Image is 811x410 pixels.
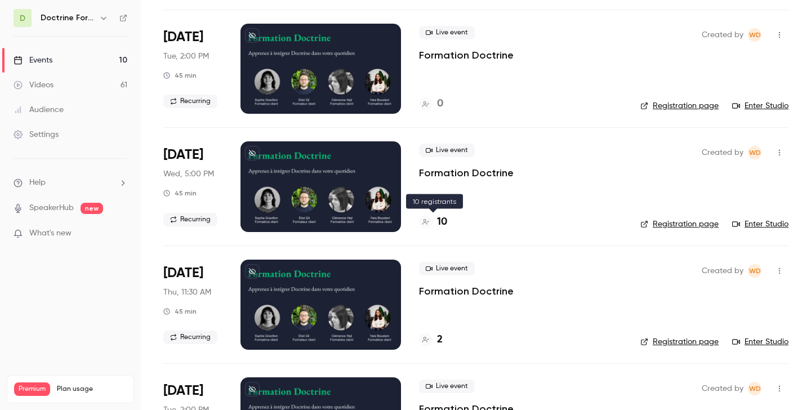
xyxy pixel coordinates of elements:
h6: Doctrine Formation Corporate [41,12,95,24]
span: Live event [419,26,475,39]
div: Sep 23 Tue, 2:00 PM (Europe/Paris) [163,24,222,114]
span: Wed, 5:00 PM [163,168,214,180]
span: Recurring [163,331,217,344]
span: Help [29,177,46,189]
a: Formation Doctrine [419,284,514,298]
a: 0 [419,96,443,112]
span: Premium [14,382,50,396]
span: [DATE] [163,28,203,46]
span: D [20,12,25,24]
span: WD [749,28,761,42]
span: [DATE] [163,146,203,164]
span: Webinar Doctrine [748,146,761,159]
span: Created by [702,146,743,159]
div: Videos [14,79,54,91]
span: WD [749,264,761,278]
span: Live event [419,380,475,393]
div: Audience [14,104,64,115]
span: Live event [419,262,475,275]
div: Settings [14,129,59,140]
span: Plan usage [57,385,127,394]
a: 2 [419,332,443,347]
span: Created by [702,28,743,42]
span: Recurring [163,95,217,108]
span: [DATE] [163,382,203,400]
h4: 2 [437,332,443,347]
a: Formation Doctrine [419,48,514,62]
h4: 0 [437,96,443,112]
a: Enter Studio [732,219,788,230]
a: Registration page [640,100,719,112]
div: 45 min [163,307,197,316]
h4: 10 [437,215,447,230]
span: What's new [29,228,72,239]
li: help-dropdown-opener [14,177,127,189]
a: Formation Doctrine [419,166,514,180]
div: 45 min [163,71,197,80]
div: Sep 24 Wed, 5:00 PM (Europe/Paris) [163,141,222,231]
a: Registration page [640,219,719,230]
a: Registration page [640,336,719,347]
span: Created by [702,264,743,278]
span: Thu, 11:30 AM [163,287,211,298]
iframe: Noticeable Trigger [114,229,127,239]
div: Sep 25 Thu, 11:30 AM (Europe/Paris) [163,260,222,350]
span: [DATE] [163,264,203,282]
span: Webinar Doctrine [748,28,761,42]
span: Tue, 2:00 PM [163,51,209,62]
span: Webinar Doctrine [748,382,761,395]
span: Recurring [163,213,217,226]
a: Enter Studio [732,100,788,112]
div: Events [14,55,52,66]
a: Enter Studio [732,336,788,347]
span: WD [749,382,761,395]
a: 10 [419,215,447,230]
span: Webinar Doctrine [748,264,761,278]
span: Live event [419,144,475,157]
div: 45 min [163,189,197,198]
a: SpeakerHub [29,202,74,214]
span: Created by [702,382,743,395]
span: new [81,203,103,214]
span: WD [749,146,761,159]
